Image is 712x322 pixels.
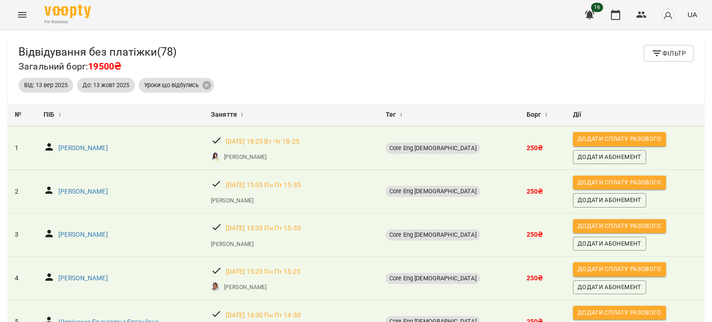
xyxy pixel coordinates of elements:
a: [DATE] 15:35 Пн Пт 15-35 [226,224,301,233]
a: [DATE] 18:25 Вт Чт 18-25 [226,137,300,146]
span: ПІБ [44,109,54,120]
div: № [15,109,29,120]
span: ↕ [241,109,243,120]
span: Додати Абонемент [578,282,642,292]
a: [PERSON_NAME] [224,283,267,291]
a: [PERSON_NAME] [211,240,254,248]
span: Від: 13 вер 2025 [19,81,73,89]
a: [DATE] 14:30 Пн Пт 14-30 [226,311,301,320]
button: Додати Абонемент [573,150,646,164]
span: Додати Абонемент [578,195,642,205]
div: Дії [573,109,697,120]
span: For Business [44,19,91,25]
button: Menu [11,4,33,26]
span: Додати сплату разового [578,221,661,231]
span: До: 13 жовт 2025 [77,81,135,89]
span: Борг [527,109,541,120]
span: ↕ [400,109,402,120]
span: Додати сплату разового [578,264,661,274]
b: 250 ₴ [527,188,543,195]
img: Мартинець Оксана Геннадіївна [211,282,220,291]
td: 1 [7,126,36,170]
img: Voopty Logo [44,5,91,18]
span: Додати сплату разового [578,134,661,144]
td: 2 [7,170,36,214]
h6: Загальний борг: [19,59,177,74]
span: Core Eng [DEMOGRAPHIC_DATA] [386,144,480,152]
span: ↕ [58,109,61,120]
span: Core Eng [DEMOGRAPHIC_DATA] [386,231,480,239]
a: [PERSON_NAME] [58,274,108,283]
button: Додати сплату разового [573,306,666,320]
span: Фільтр [651,48,686,59]
span: Додати Абонемент [578,152,642,162]
b: 250 ₴ [527,274,543,282]
span: Тег [386,109,396,120]
span: Додати сплату разового [578,308,661,318]
a: [PERSON_NAME] [58,144,108,153]
h5: Відвідування без платіжки ( 78 ) [19,45,177,59]
button: Фільтр [644,45,693,62]
span: Core Eng [DEMOGRAPHIC_DATA] [386,187,480,196]
span: Уроки що відбулись [139,81,204,89]
span: Додати Абонемент [578,239,642,249]
button: Додати сплату разового [573,176,666,189]
span: Додати сплату разового [578,177,661,188]
div: Уроки що відбулись [139,78,214,93]
span: 16 [591,3,603,12]
img: avatar_s.png [661,8,674,21]
span: Заняття [211,109,237,120]
a: [PERSON_NAME] [211,196,254,205]
button: Додати сплату разового [573,262,666,276]
button: Додати сплату разового [573,132,666,146]
button: Додати сплату разового [573,219,666,233]
span: Core Eng [DEMOGRAPHIC_DATA] [386,274,480,283]
a: [PERSON_NAME] [58,230,108,240]
button: Додати Абонемент [573,280,646,294]
img: Новицька Ольга Ігорівна [211,152,220,161]
td: 4 [7,257,36,300]
td: 3 [7,213,36,257]
b: 250 ₴ [527,144,543,152]
button: Додати Абонемент [573,237,646,251]
span: 19500₴ [88,61,121,72]
a: [DATE] 15:25 Пн Пт 15:25 [226,267,301,277]
button: UA [684,6,701,23]
span: ↕ [545,109,547,120]
a: [DATE] 15:35 Пн Пт 15-35 [226,181,301,190]
b: 250 ₴ [527,231,543,238]
button: Додати Абонемент [573,193,646,207]
span: UA [687,10,697,19]
a: [PERSON_NAME] [224,153,267,161]
a: [PERSON_NAME] [58,187,108,196]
